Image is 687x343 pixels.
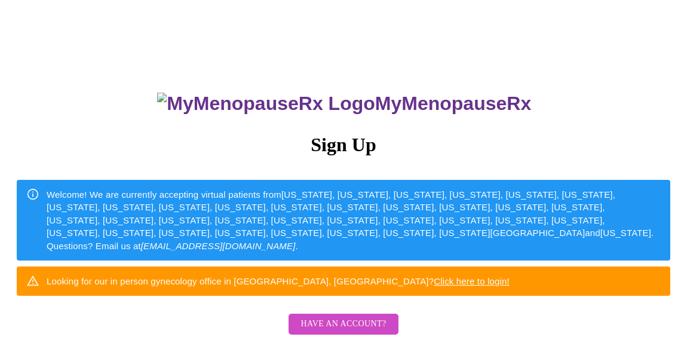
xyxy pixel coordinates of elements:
[286,327,401,337] a: Have an account?
[17,134,670,156] h3: Sign Up
[300,317,386,332] span: Have an account?
[19,93,671,115] h3: MyMenopauseRx
[434,276,510,286] a: Click here to login!
[157,93,375,115] img: MyMenopauseRx Logo
[141,241,296,251] em: [EMAIL_ADDRESS][DOMAIN_NAME]
[47,183,661,257] div: Welcome! We are currently accepting virtual patients from [US_STATE], [US_STATE], [US_STATE], [US...
[289,314,398,335] button: Have an account?
[47,270,510,292] div: Looking for our in person gynecology office in [GEOGRAPHIC_DATA], [GEOGRAPHIC_DATA]?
